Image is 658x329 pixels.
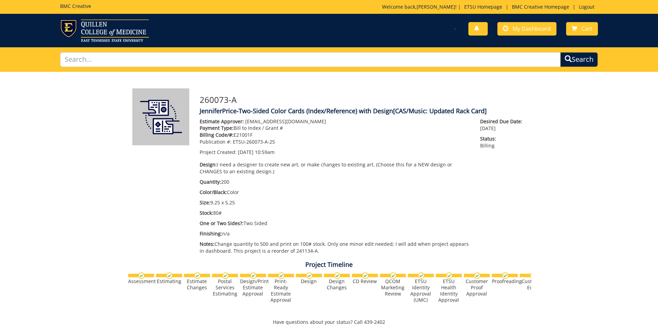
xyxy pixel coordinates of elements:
div: Design/Print Estimate Approval [240,278,266,297]
h4: Project Timeline [127,261,531,268]
span: Notes: [200,241,214,247]
a: BMC Creative Homepage [508,3,573,10]
img: checkmark [306,272,313,279]
p: [DATE] [480,118,526,132]
span: ETSU-260073-A-25 [233,138,275,145]
span: Billing Code/#: [200,132,233,138]
img: checkmark [194,272,201,279]
span: Finishing: [200,230,222,237]
span: Size: [200,199,210,206]
div: Estimating [156,278,182,284]
input: Search... [60,52,561,67]
div: Design [296,278,322,284]
button: Search [560,52,598,67]
div: ETSU Health Identity Approval [436,278,462,303]
img: ETSU logo [60,19,149,42]
p: Change quantity to 500 and print on 100# stock. Only one minor edit needed; I will add when proje... [200,241,470,254]
a: My Dashboard [497,22,556,36]
img: checkmark [446,272,452,279]
h4: JenniferPrice-Two-Sided Color Cards (Index/Reference) with Design [200,108,526,115]
span: My Dashboard [513,25,551,32]
img: checkmark [138,272,145,279]
div: Customer Proof Approval [464,278,490,297]
div: Assessment [128,278,154,284]
span: Stock: [200,210,213,216]
span: One or Two Sides?: [200,220,244,226]
p: Two Sided [200,220,470,227]
div: Customer Edits [520,278,546,291]
p: I need a designer to create new art, or make changes to existing art. (Choose this for a NEW desi... [200,161,470,175]
a: Cart [566,22,598,36]
img: checkmark [530,272,536,279]
div: Estimate Changes [184,278,210,291]
span: Project Created: [200,149,237,155]
a: ETSU Homepage [461,3,506,10]
span: Quantity: [200,178,221,185]
div: ETSU Identity Approval (UMC) [408,278,434,303]
p: Welcome back, ! | | | [382,3,598,10]
span: [DATE] 10:59am [238,149,275,155]
img: checkmark [474,272,480,279]
p: Bill to Index / Grant # [200,125,470,132]
img: checkmark [362,272,369,279]
span: Estimate Approver: [200,118,244,125]
img: checkmark [250,272,257,279]
img: Product featured image [132,88,189,145]
p: 200 [200,178,470,185]
img: checkmark [502,272,508,279]
img: checkmark [390,272,397,279]
div: CD Review [352,278,378,284]
p: Billing [480,135,526,149]
span: Payment Type: [200,125,233,131]
span: Cart [581,25,592,32]
span: Desired Due Date: [480,118,526,125]
img: checkmark [222,272,229,279]
h3: 260073-A [200,95,526,104]
p: n/a [200,230,470,237]
img: checkmark [278,272,285,279]
a: Logout [575,3,598,10]
p: 80# [200,210,470,216]
span: Design: [200,161,217,168]
p: Color [200,189,470,196]
div: Proofreading [492,278,518,284]
p: Have questions about your status? Call 439-2402 [127,319,531,326]
img: checkmark [418,272,425,279]
span: Publication #: [200,138,231,145]
span: [CAS/Music: Updated Rack Card] [393,107,487,115]
p: E21001F [200,132,470,138]
span: Color/Black: [200,189,227,195]
span: Status: [480,135,526,142]
div: QCOM Marketing Review [380,278,406,297]
h5: BMC Creative [60,3,91,9]
img: checkmark [166,272,173,279]
p: [EMAIL_ADDRESS][DOMAIN_NAME] [200,118,470,125]
div: Design Changes [324,278,350,291]
div: Postal Services Estimating [212,278,238,297]
p: 9.25 x 5.25 [200,199,470,206]
div: Print-Ready Estimate Approval [268,278,294,303]
a: [PERSON_NAME] [417,3,455,10]
img: checkmark [334,272,341,279]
